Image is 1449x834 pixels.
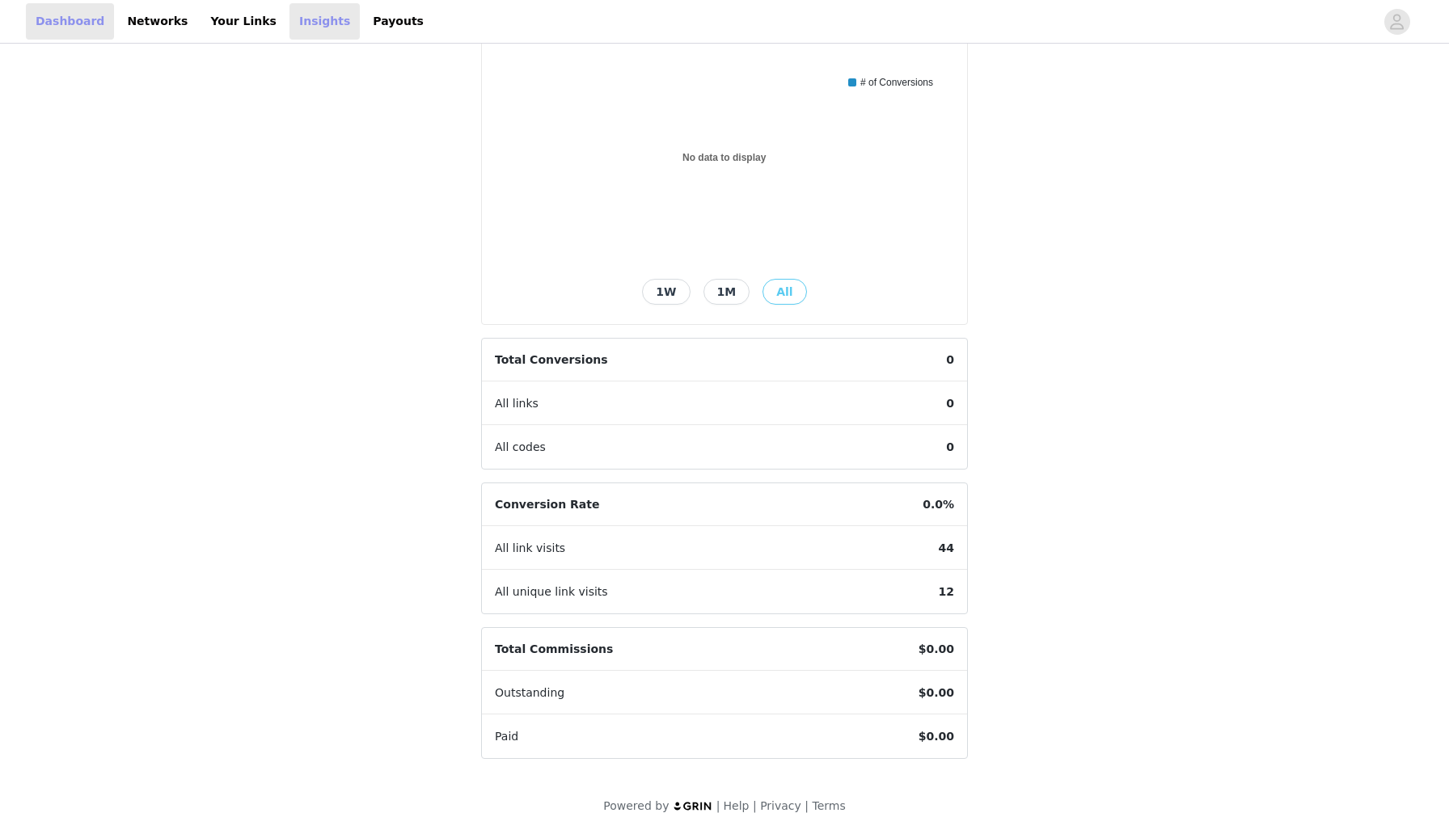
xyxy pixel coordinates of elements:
[716,799,720,812] span: |
[117,3,197,40] a: Networks
[482,571,621,613] span: All unique link visits
[363,3,433,40] a: Payouts
[603,799,669,812] span: Powered by
[482,672,577,714] span: Outstanding
[482,483,612,526] span: Conversion Rate
[26,3,114,40] a: Dashboard
[482,527,578,570] span: All link visits
[482,628,626,671] span: Total Commissions
[482,339,621,381] span: Total Conversions
[703,279,750,305] button: 1M
[933,426,967,469] span: 0
[906,628,967,671] span: $0.00
[1389,9,1405,35] div: avatar
[812,799,845,812] a: Terms
[926,527,967,570] span: 44
[910,483,967,526] span: 0.0%
[289,3,360,40] a: Insights
[753,799,757,812] span: |
[482,382,551,425] span: All links
[906,672,967,714] span: $0.00
[673,801,713,811] img: logo
[906,715,967,758] span: $0.00
[860,77,933,88] text: # of Conversions
[933,382,967,425] span: 0
[763,279,806,305] button: All
[642,279,690,305] button: 1W
[724,799,750,812] a: Help
[760,799,801,812] a: Privacy
[805,799,809,812] span: |
[682,152,767,163] text: No data to display
[482,715,531,758] span: Paid
[482,426,559,469] span: All codes
[933,339,967,381] span: 0
[926,571,967,613] span: 12
[201,3,286,40] a: Your Links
